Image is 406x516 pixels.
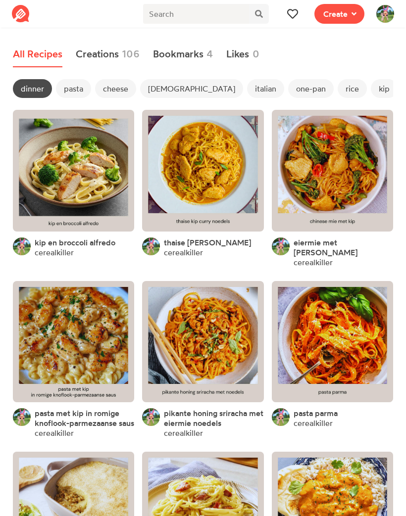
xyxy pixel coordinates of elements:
img: User's avatar [142,237,160,255]
span: kip [371,79,398,98]
span: Create [323,8,348,20]
span: [DEMOGRAPHIC_DATA] [140,79,243,98]
a: pasta parma [294,408,338,418]
a: Creations106 [76,42,140,67]
a: pasta met kip in romige knoflook-parmezaanse saus [35,408,134,428]
a: kip en broccoli alfredo [35,237,115,247]
a: Bookmarks4 [153,42,213,67]
span: rice [338,79,367,98]
img: User's avatar [272,408,290,426]
a: cerealkiller [35,247,74,257]
span: italian [247,79,284,98]
a: thaise [PERSON_NAME] [164,237,251,247]
span: cheese [95,79,136,98]
span: one-pan [288,79,334,98]
a: eiermie met [PERSON_NAME] [294,237,393,257]
img: User's avatar [142,408,160,426]
img: User's avatar [13,408,31,426]
a: cerealkiller [294,418,333,428]
span: eiermie met [PERSON_NAME] [294,237,357,257]
button: Create [314,4,364,24]
span: 106 [122,47,140,61]
span: dinner [13,79,52,98]
span: 0 [253,47,259,61]
a: All Recipes [13,42,62,67]
span: 4 [206,47,213,61]
span: pasta [56,79,91,98]
a: Likes0 [226,42,259,67]
a: cerealkiller [164,428,203,438]
img: User's avatar [376,5,394,23]
a: pikante honing sriracha met eiermie noedels [164,408,263,428]
img: User's avatar [13,237,31,255]
a: cerealkiller [294,257,333,267]
a: cerealkiller [164,247,203,257]
input: Search [143,4,249,24]
img: Reciplate [12,5,30,23]
a: cerealkiller [35,428,74,438]
img: User's avatar [272,237,290,255]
